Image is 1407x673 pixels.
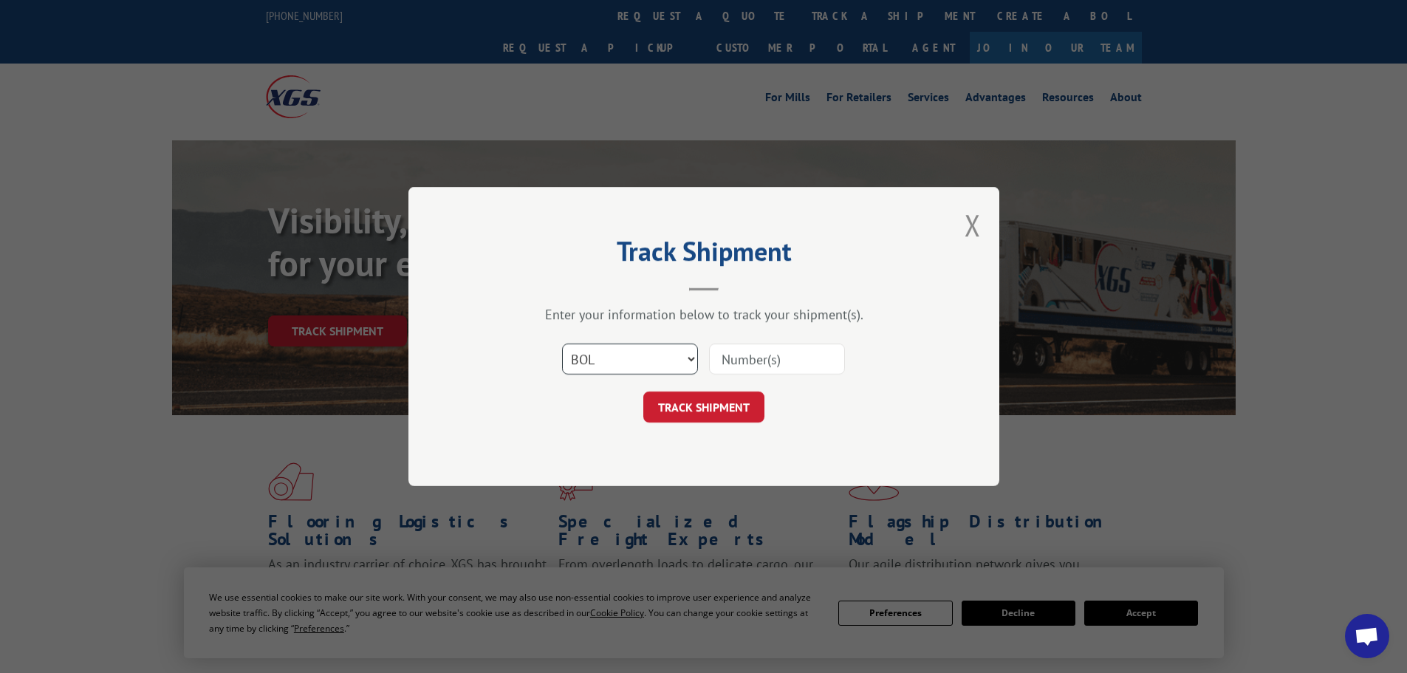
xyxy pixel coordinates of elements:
h2: Track Shipment [482,241,925,269]
input: Number(s) [709,344,845,375]
button: Close modal [965,205,981,245]
div: Enter your information below to track your shipment(s). [482,306,925,323]
button: TRACK SHIPMENT [643,392,764,423]
div: Open chat [1345,614,1389,658]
